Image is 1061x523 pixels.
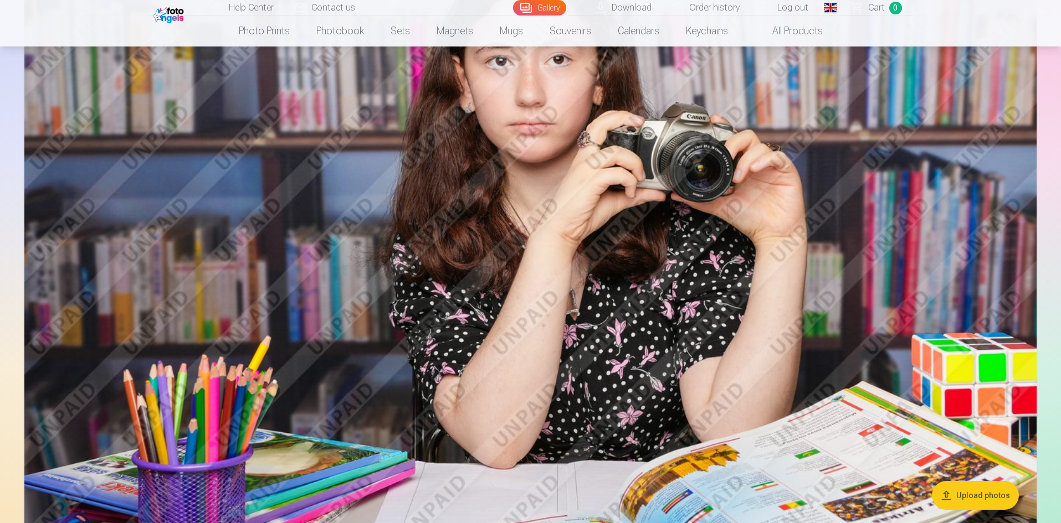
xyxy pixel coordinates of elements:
[153,4,187,23] img: /fa1
[536,15,604,46] a: Souvenirs
[932,481,1019,510] button: Upload photos
[225,15,303,46] a: Photo prints
[486,15,536,46] a: Mugs
[889,2,902,14] span: 0
[868,1,885,14] span: Сart
[604,15,673,46] a: Calendars
[741,15,836,46] a: All products
[423,15,486,46] a: Magnets
[377,15,423,46] a: Sets
[673,15,741,46] a: Keychains
[303,15,377,46] a: Photobook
